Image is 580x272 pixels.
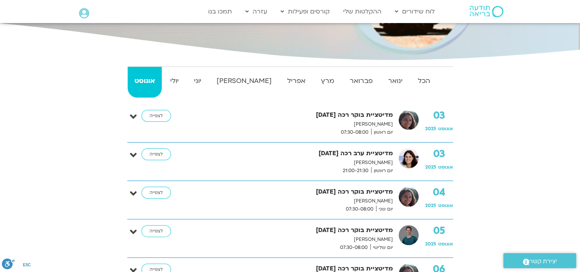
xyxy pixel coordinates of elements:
[204,4,236,19] a: תמכו בנו
[141,187,171,199] a: לצפייה
[192,197,393,205] p: [PERSON_NAME]
[187,75,208,87] strong: יוני
[425,148,453,160] strong: 03
[370,244,393,252] span: יום שלישי
[376,205,393,213] span: יום שני
[141,148,171,161] a: לצפייה
[411,75,437,87] strong: הכל
[192,110,393,120] strong: מדיטציית בוקר רכה [DATE]
[192,225,393,236] strong: מדיטציית בוקר רכה [DATE]
[280,67,312,98] a: אפריל
[192,187,393,197] strong: מדיטציית בוקר רכה [DATE]
[338,128,371,136] span: 07:30-08:00
[470,6,503,17] img: תודעה בריאה
[425,202,436,209] span: 2025
[529,256,557,267] span: יצירת קשר
[128,75,162,87] strong: אוגוסט
[141,225,171,237] a: לצפייה
[314,75,341,87] strong: מרץ
[192,159,393,167] p: [PERSON_NAME]
[343,67,380,98] a: פברואר
[381,67,409,98] a: ינואר
[192,120,393,128] p: [PERSON_NAME]
[438,241,453,247] span: אוגוסט
[503,253,576,268] a: יצירת קשר
[192,236,393,244] p: [PERSON_NAME]
[343,75,380,87] strong: פברואר
[192,148,393,159] strong: מדיטציית ערב רכה [DATE]
[339,4,385,19] a: ההקלטות שלי
[371,167,393,175] span: יום ראשון
[277,4,334,19] a: קורסים ופעילות
[381,75,409,87] strong: ינואר
[438,164,453,170] span: אוגוסט
[128,67,162,98] a: אוגוסט
[280,75,312,87] strong: אפריל
[343,205,376,213] span: 07:30-08:00
[425,187,453,198] strong: 04
[425,241,436,247] span: 2025
[314,67,341,98] a: מרץ
[425,225,453,237] strong: 05
[210,75,279,87] strong: [PERSON_NAME]
[425,164,436,170] span: 2025
[340,167,371,175] span: 21:00-21:30
[242,4,271,19] a: עזרה
[438,202,453,209] span: אוגוסט
[411,67,437,98] a: הכל
[371,128,393,136] span: יום ראשון
[163,75,186,87] strong: יולי
[425,110,453,121] strong: 03
[391,4,439,19] a: לוח שידורים
[187,67,208,98] a: יוני
[163,67,186,98] a: יולי
[337,244,370,252] span: 07:30-08:00
[425,126,436,132] span: 2025
[210,67,279,98] a: [PERSON_NAME]
[141,110,171,122] a: לצפייה
[438,126,453,132] span: אוגוסט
